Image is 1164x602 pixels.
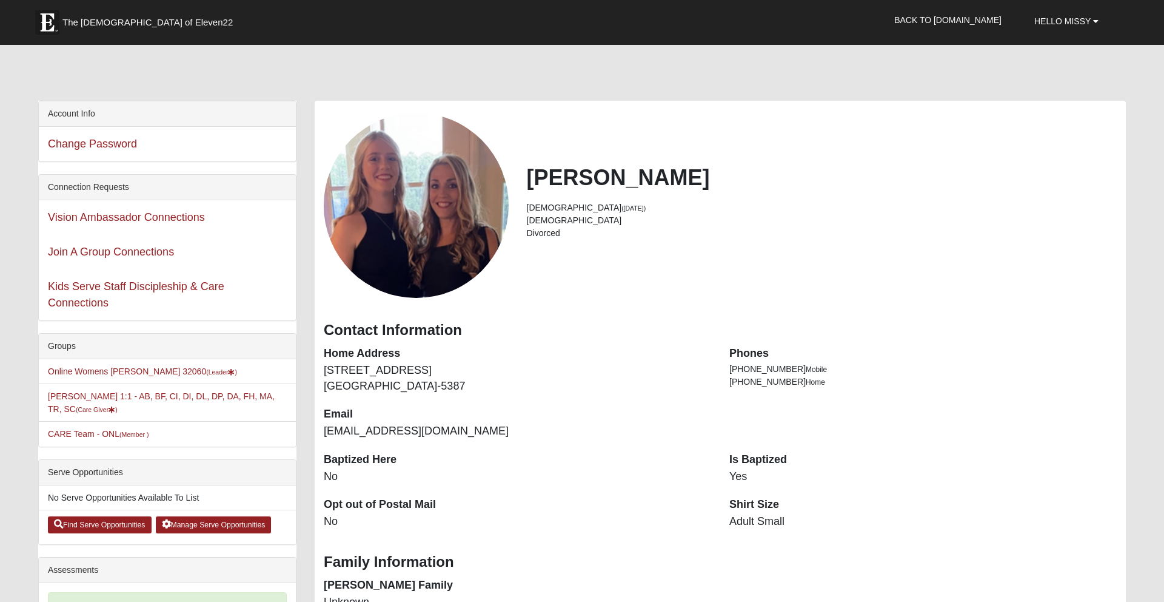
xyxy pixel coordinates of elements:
[324,469,711,485] dd: No
[156,516,272,533] a: Manage Serve Opportunities
[48,516,152,533] a: Find Serve Opportunities
[729,346,1117,362] dt: Phones
[527,164,1117,191] h2: [PERSON_NAME]
[885,5,1011,35] a: Back to [DOMAIN_NAME]
[48,391,275,414] a: [PERSON_NAME] 1:1 - AB, BF, CI, DI, DL, DP, DA, FH, MA, TR, SC(Care Giver)
[806,365,827,374] span: Mobile
[324,322,1117,339] h3: Contact Information
[48,211,205,223] a: Vision Ambassador Connections
[729,452,1117,468] dt: Is Baptized
[324,514,711,530] dd: No
[119,431,149,438] small: (Member )
[48,138,137,150] a: Change Password
[324,407,711,422] dt: Email
[324,113,509,298] a: View Fullsize Photo
[527,201,1117,214] li: [DEMOGRAPHIC_DATA]
[39,334,296,359] div: Groups
[1034,16,1091,26] span: Hello Missy
[1025,6,1108,36] a: Hello Missy
[35,10,59,35] img: Eleven22 logo
[48,280,224,309] a: Kids Serve Staff Discipleship & Care Connections
[527,214,1117,227] li: [DEMOGRAPHIC_DATA]
[39,460,296,485] div: Serve Opportunities
[729,363,1117,376] li: [PHONE_NUMBER]
[729,514,1117,530] dd: Adult Small
[39,175,296,200] div: Connection Requests
[39,101,296,127] div: Account Info
[324,346,711,362] dt: Home Address
[48,367,237,376] a: Online Womens [PERSON_NAME] 32060(Leader)
[48,246,174,258] a: Join A Group Connections
[29,4,272,35] a: The [DEMOGRAPHIC_DATA] of Eleven22
[62,16,233,29] span: The [DEMOGRAPHIC_DATA] of Eleven22
[729,376,1117,388] li: [PHONE_NUMBER]
[39,485,296,510] li: No Serve Opportunities Available To List
[729,497,1117,513] dt: Shirt Size
[76,406,118,413] small: (Care Giver )
[324,424,711,439] dd: [EMAIL_ADDRESS][DOMAIN_NAME]
[806,378,825,387] span: Home
[324,578,711,594] dt: [PERSON_NAME] Family
[729,469,1117,485] dd: Yes
[324,452,711,468] dt: Baptized Here
[206,368,237,376] small: (Leader )
[324,363,711,394] dd: [STREET_ADDRESS] [GEOGRAPHIC_DATA]-5387
[324,553,1117,571] h3: Family Information
[527,227,1117,240] li: Divorced
[621,205,646,212] small: ([DATE])
[39,558,296,583] div: Assessments
[324,497,711,513] dt: Opt out of Postal Mail
[48,429,149,439] a: CARE Team - ONL(Member )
